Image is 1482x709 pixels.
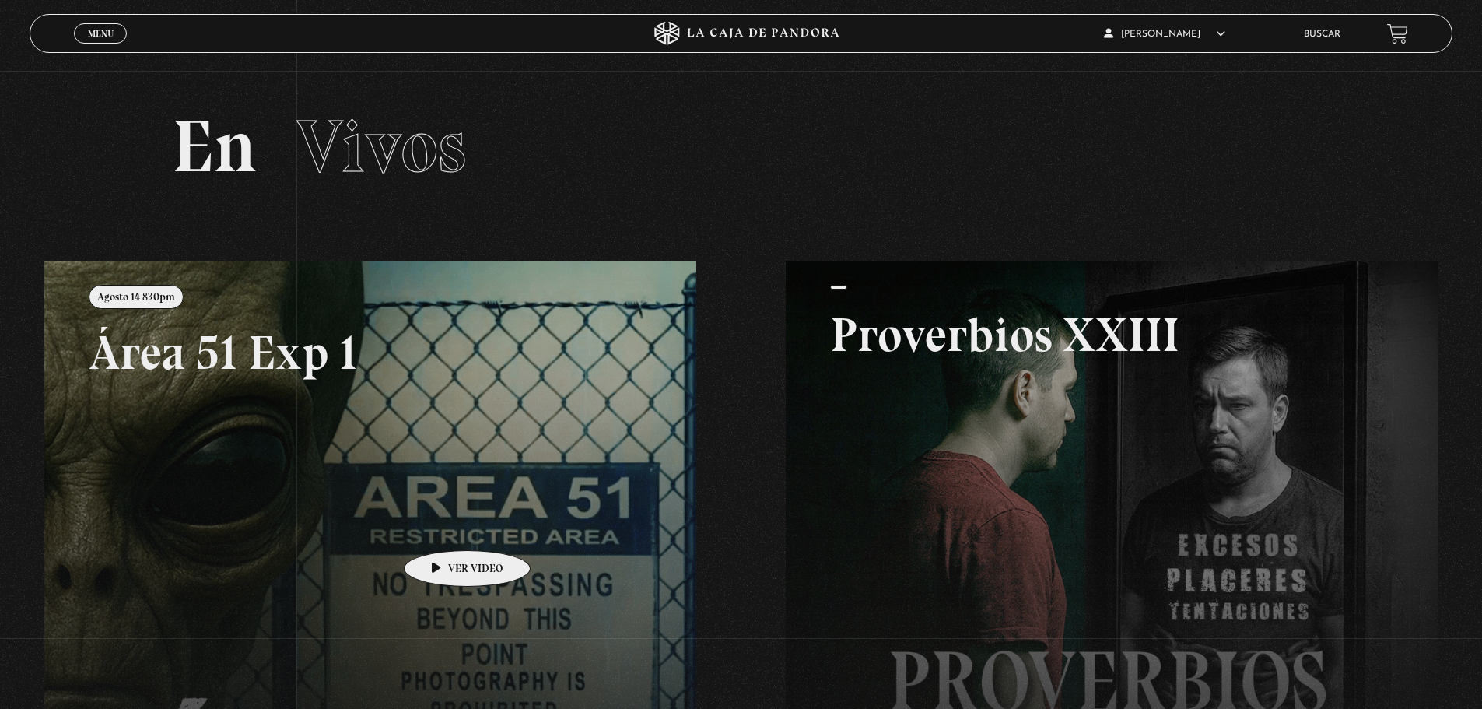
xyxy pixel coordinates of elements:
[296,102,466,191] span: Vivos
[1304,30,1340,39] a: Buscar
[1387,23,1408,44] a: View your shopping cart
[82,42,119,53] span: Cerrar
[88,29,114,38] span: Menu
[172,110,1310,184] h2: En
[1104,30,1225,39] span: [PERSON_NAME]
